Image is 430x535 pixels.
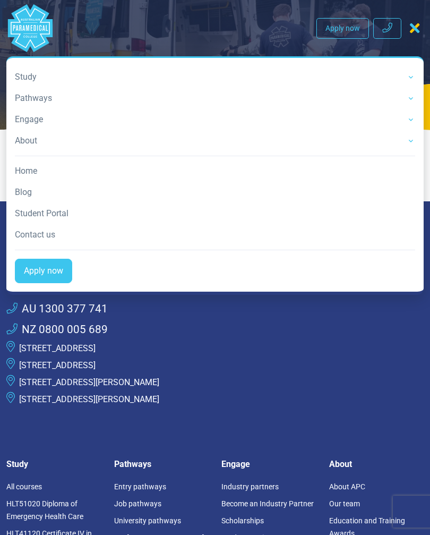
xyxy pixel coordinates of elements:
a: Our team [329,499,360,508]
a: All courses [6,482,42,491]
a: AU 1300 377 741 [6,301,108,317]
a: Industry partners [221,482,279,491]
a: Pathways [15,88,415,109]
a: Scholarships [221,516,264,525]
a: Engage [15,109,415,130]
a: [STREET_ADDRESS] [19,360,96,370]
a: Become an Industry Partner [221,499,314,508]
h5: Study [6,459,101,469]
a: [STREET_ADDRESS][PERSON_NAME] [19,377,159,387]
h5: Pathways [114,459,209,469]
a: Apply now [15,259,72,283]
a: Study [15,66,415,88]
a: Australian Paramedical College [6,4,54,52]
h5: Engage [221,459,316,469]
a: About [15,130,415,151]
a: Home [15,160,415,182]
a: HLT51020 Diploma of Emergency Health Care [6,499,83,521]
a: University pathways [114,516,181,525]
a: Blog [15,182,415,203]
button: Toggle navigation [406,19,424,38]
a: NZ 0800 005 689 [6,321,108,338]
a: Contact us [15,224,415,245]
a: [STREET_ADDRESS][PERSON_NAME] [19,394,159,404]
h5: About [329,459,424,469]
a: [STREET_ADDRESS] [19,343,96,353]
a: About APC [329,482,365,491]
a: Student Portal [15,203,415,224]
a: Apply now [316,18,369,39]
a: Entry pathways [114,482,166,491]
a: Job pathways [114,499,161,508]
